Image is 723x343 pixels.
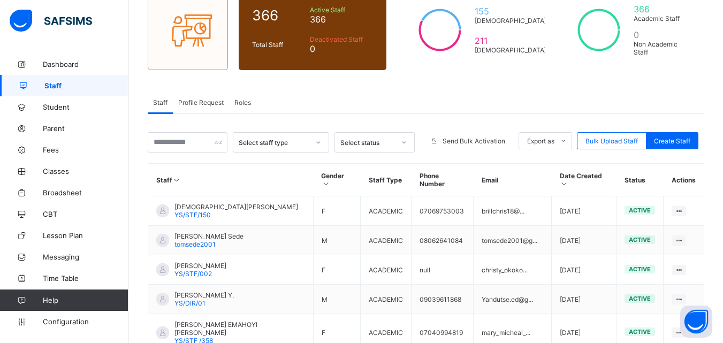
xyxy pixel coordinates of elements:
[148,164,314,196] th: Staff
[174,270,212,278] span: YS/STF/002
[313,196,360,226] td: F
[552,255,617,285] td: [DATE]
[43,167,128,176] span: Classes
[412,285,474,314] td: 09039611868
[249,38,307,51] div: Total Staff
[43,231,128,240] span: Lesson Plan
[310,6,374,14] span: Active Staff
[527,137,554,145] span: Export as
[361,164,412,196] th: Staff Type
[361,226,412,255] td: ACADEMIC
[629,265,651,273] span: active
[43,124,128,133] span: Parent
[43,210,128,218] span: CBT
[474,285,552,314] td: Yandutse.ed@g...
[617,164,664,196] th: Status
[234,98,251,106] span: Roles
[310,14,374,25] span: 366
[475,17,546,25] span: [DEMOGRAPHIC_DATA]
[585,137,638,145] span: Bulk Upload Staff
[475,46,546,54] span: [DEMOGRAPHIC_DATA]
[629,207,651,214] span: active
[43,274,128,283] span: Time Table
[178,98,224,106] span: Profile Request
[552,226,617,255] td: [DATE]
[629,236,651,243] span: active
[552,196,617,226] td: [DATE]
[552,164,617,196] th: Date Created
[552,285,617,314] td: [DATE]
[43,146,128,154] span: Fees
[475,35,546,46] span: 211
[629,328,651,336] span: active
[43,296,128,304] span: Help
[310,35,374,43] span: Deactivated Staff
[172,176,181,184] i: Sort in Ascending Order
[361,255,412,285] td: ACADEMIC
[44,81,128,90] span: Staff
[443,137,505,145] span: Send Bulk Activation
[340,139,395,147] div: Select status
[174,291,234,299] span: [PERSON_NAME] Y.
[310,43,374,54] span: 0
[43,60,128,68] span: Dashboard
[634,14,690,22] span: Academic Staff
[634,40,690,56] span: Non Academic Staff
[174,240,216,248] span: tomsede2001
[474,226,552,255] td: tomsede2001@g...
[412,164,474,196] th: Phone Number
[412,196,474,226] td: 07069753003
[313,285,360,314] td: M
[174,211,211,219] span: YS/STF/150
[475,6,546,17] span: 155
[153,98,168,106] span: Staff
[252,7,305,24] span: 366
[174,299,206,307] span: YS/DIR/01
[174,262,226,270] span: [PERSON_NAME]
[361,285,412,314] td: ACADEMIC
[313,255,360,285] td: F
[174,203,298,211] span: [DEMOGRAPHIC_DATA][PERSON_NAME]
[313,164,360,196] th: Gender
[174,232,243,240] span: [PERSON_NAME] Sede
[43,253,128,261] span: Messaging
[680,306,712,338] button: Open asap
[474,196,552,226] td: brillchris18@...
[474,255,552,285] td: christy_okoko...
[321,180,330,188] i: Sort in Ascending Order
[634,29,690,40] span: 0
[174,321,305,337] span: [PERSON_NAME] EMAHOYI [PERSON_NAME]
[313,226,360,255] td: M
[474,164,552,196] th: Email
[629,295,651,302] span: active
[239,139,309,147] div: Select staff type
[412,226,474,255] td: 08062641084
[412,255,474,285] td: null
[43,317,128,326] span: Configuration
[560,180,569,188] i: Sort in Ascending Order
[43,188,128,197] span: Broadsheet
[10,10,92,32] img: safsims
[654,137,690,145] span: Create Staff
[43,103,128,111] span: Student
[634,4,690,14] span: 366
[361,196,412,226] td: ACADEMIC
[664,164,704,196] th: Actions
